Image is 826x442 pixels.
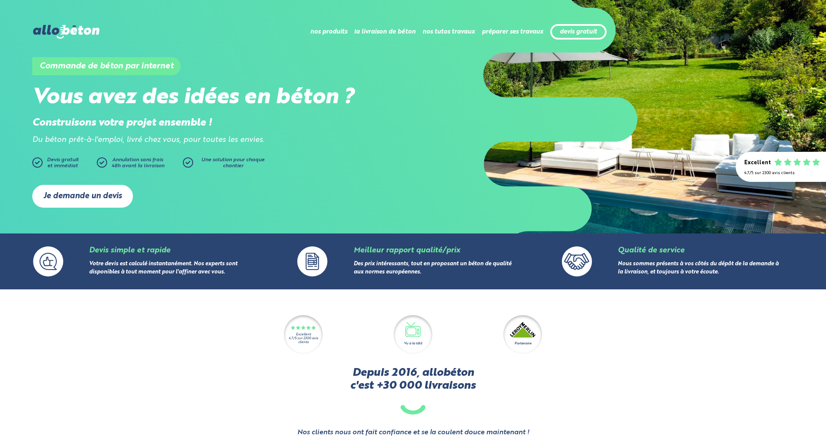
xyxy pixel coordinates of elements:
a: Nous sommes présents à vos côtés du dépôt de la demande à la livraison, et toujours à votre écoute. [618,261,779,275]
h1: Commande de béton par internet [32,57,181,75]
div: 4.7/5 sur 2300 avis clients [284,337,323,344]
img: allobéton [33,25,99,39]
a: devis gratuit [560,28,597,36]
a: Devis simple et rapide [89,247,170,254]
div: 4.7/5 sur 2300 avis clients [744,171,817,175]
a: Votre devis est calculé instantanément. Nos experts sont disponibles à tout moment pour l'affiner... [89,261,237,275]
a: Devis gratuitet immédiat [32,157,92,172]
strong: Construisons votre projet ensemble ! [32,118,212,128]
h2: Vous avez des idées en béton ? [32,85,413,110]
span: Annulation sans frais 48h avant la livraison [111,157,164,169]
div: Partenaire [515,341,531,346]
div: Vu à la télé [404,341,422,346]
div: Excellent [744,160,771,166]
li: la livraison de béton [354,21,416,42]
a: Une solution pour chaque chantier [183,157,269,172]
div: Excellent [296,333,311,337]
a: Des prix intéressants, tout en proposant un béton de qualité aux normes européennes. [354,261,512,275]
a: Annulation sans frais48h avant la livraison [97,157,183,172]
a: Qualité de service [618,247,684,254]
strong: Nos clients nous ont fait confiance et se la coulent douce maintenant ! [297,427,529,438]
span: Une solution pour chaque chantier [201,157,265,169]
h2: Depuis 2016, allobéton c'est +30 000 livraisons [33,367,793,414]
li: nos produits [310,21,347,42]
span: Devis gratuit et immédiat [47,157,79,169]
li: préparer ses travaux [482,21,543,42]
a: Je demande un devis [32,185,133,208]
i: Du béton prêt-à-l'emploi, livré chez vous, pour toutes les envies. [32,136,265,144]
li: nos tutos travaux [422,21,475,42]
a: Meilleur rapport qualité/prix [354,247,460,254]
